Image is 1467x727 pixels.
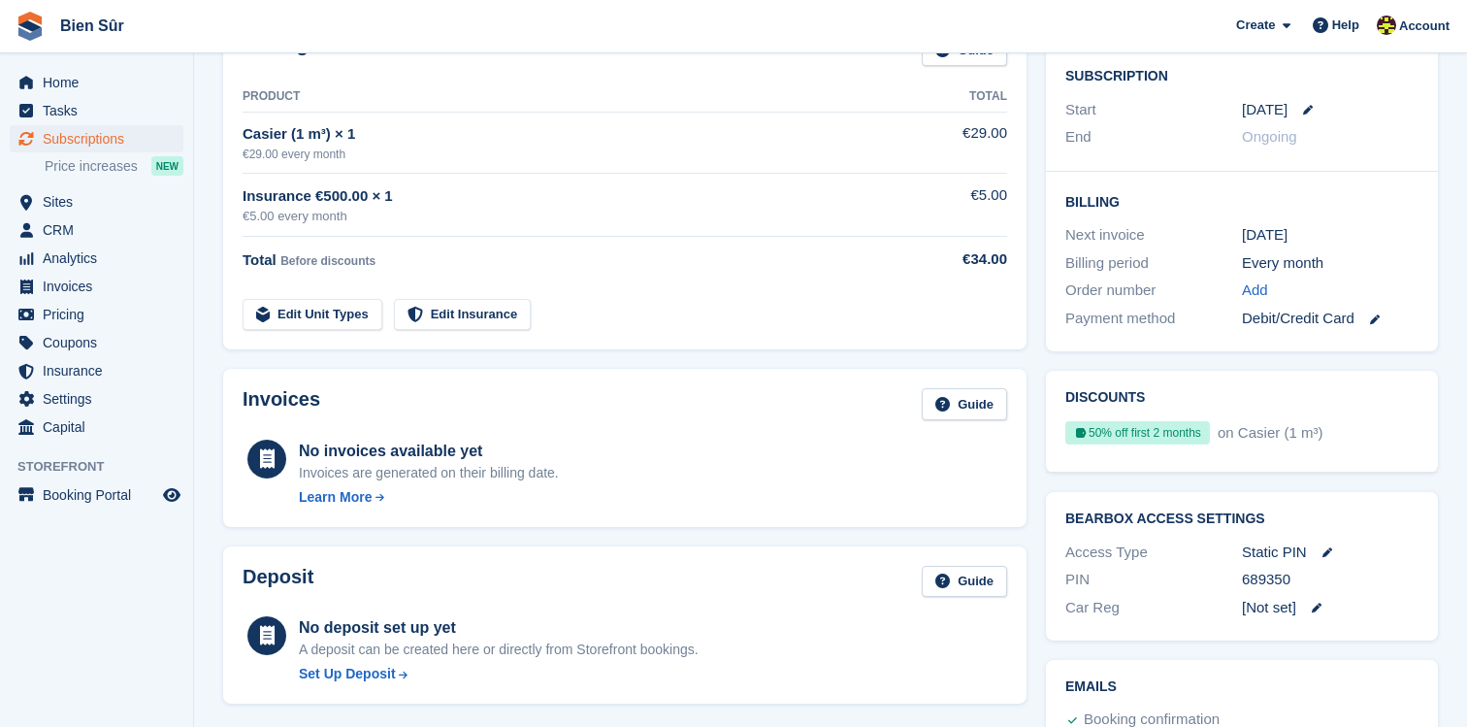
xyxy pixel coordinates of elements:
a: menu [10,301,183,328]
a: menu [10,273,183,300]
div: Billing period [1065,252,1242,275]
div: Invoices are generated on their billing date. [299,463,559,483]
div: Every month [1242,252,1418,275]
a: menu [10,216,183,244]
p: A deposit can be created here or directly from Storefront bookings. [299,640,699,660]
a: Edit Insurance [394,299,532,331]
span: Before discounts [280,254,375,268]
span: Analytics [43,245,159,272]
span: Capital [43,413,159,441]
span: Total [243,251,277,268]
div: 689350 [1242,569,1418,591]
div: No deposit set up yet [299,616,699,640]
div: End [1065,126,1242,149]
a: Preview store [160,483,183,507]
a: menu [10,329,183,356]
span: Settings [43,385,159,413]
th: Total [905,82,1007,113]
div: PIN [1065,569,1242,591]
td: €5.00 [905,174,1007,237]
span: Create [1236,16,1275,35]
a: Edit Unit Types [243,299,382,331]
th: Product [243,82,905,113]
div: €34.00 [905,248,1007,271]
h2: Subscription [1065,65,1418,84]
div: Car Reg [1065,597,1242,619]
div: Start [1065,99,1242,121]
div: [DATE] [1242,224,1418,247]
h2: Discounts [1065,390,1418,406]
div: €29.00 every month [243,146,905,163]
div: Next invoice [1065,224,1242,247]
div: 50% off first 2 months [1065,421,1210,445]
div: Domain: [DOMAIN_NAME] [50,50,213,66]
div: NEW [151,156,183,176]
h2: Emails [1065,679,1418,695]
div: Order number [1065,280,1242,302]
a: Set Up Deposit [299,664,699,684]
a: menu [10,357,183,384]
span: Help [1332,16,1359,35]
a: Bien Sûr [52,10,132,42]
a: Guide [922,566,1007,598]
span: Sites [43,188,159,215]
h2: BearBox Access Settings [1065,512,1418,527]
h2: Invoices [243,388,320,420]
span: Coupons [43,329,159,356]
a: menu [10,188,183,215]
div: Domain Overview [78,115,174,127]
span: Pricing [43,301,159,328]
div: [Not set] [1242,597,1418,619]
div: Keywords by Traffic [217,115,320,127]
img: tab_keywords_by_traffic_grey.svg [196,113,212,128]
span: Ongoing [1242,128,1297,145]
img: logo_orange.svg [31,31,47,47]
div: Payment method [1065,308,1242,330]
div: Casier (1 m³) × 1 [243,123,905,146]
span: Invoices [43,273,159,300]
span: Account [1399,17,1450,36]
h2: Deposit [243,566,313,598]
img: Marie Tran [1377,16,1396,35]
a: Guide [922,388,1007,420]
div: Debit/Credit Card [1242,308,1418,330]
a: Learn More [299,487,559,508]
time: 2025-10-02 23:00:00 UTC [1242,99,1288,121]
span: Price increases [45,157,138,176]
div: Access Type [1065,542,1242,564]
div: No invoices available yet [299,440,559,463]
a: menu [10,385,183,413]
span: Storefront [17,457,193,477]
a: menu [10,69,183,96]
img: website_grey.svg [31,50,47,66]
a: menu [10,125,183,152]
div: Static PIN [1242,542,1418,564]
a: Price increases NEW [45,155,183,177]
span: CRM [43,216,159,244]
a: menu [10,481,183,509]
div: Learn More [299,487,372,508]
td: €29.00 [905,112,1007,173]
a: menu [10,245,183,272]
div: v 4.0.25 [54,31,95,47]
h2: Billing [1065,191,1418,211]
div: Insurance €500.00 × 1 [243,185,905,208]
span: Home [43,69,159,96]
span: Booking Portal [43,481,159,509]
span: Subscriptions [43,125,159,152]
div: €5.00 every month [243,207,905,226]
span: Tasks [43,97,159,124]
span: on Casier (1 m³) [1214,424,1322,441]
img: stora-icon-8386f47178a22dfd0bd8f6a31ec36ba5ce8667c1dd55bd0f319d3a0aa187defe.svg [16,12,45,41]
img: tab_domain_overview_orange.svg [56,113,72,128]
span: Insurance [43,357,159,384]
a: menu [10,413,183,441]
div: Set Up Deposit [299,664,396,684]
a: menu [10,97,183,124]
a: Add [1242,280,1268,302]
